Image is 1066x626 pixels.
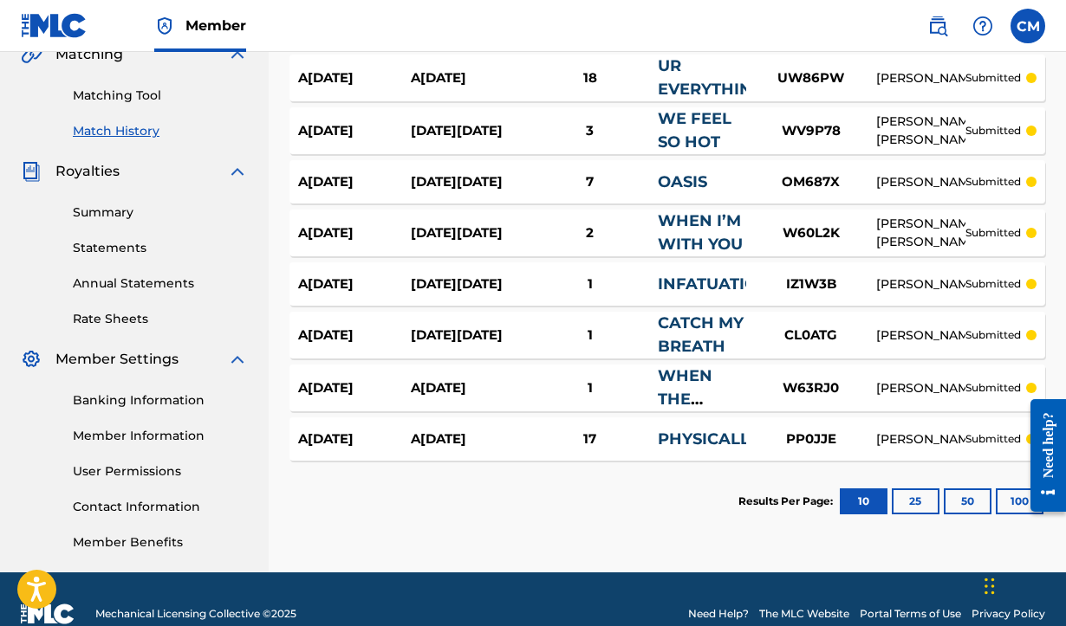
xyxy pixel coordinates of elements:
[876,379,965,397] div: [PERSON_NAME]
[738,494,837,509] p: Results Per Page:
[55,349,179,370] span: Member Settings
[523,172,657,192] div: 7
[840,488,887,514] button: 10
[688,606,749,622] a: Need Help?
[920,9,955,43] a: Public Search
[73,533,248,552] a: Member Benefits
[746,172,876,192] div: OM687X
[21,603,75,624] img: logo
[411,223,523,243] div: [DATE][DATE]
[965,70,1021,86] p: submitted
[411,274,523,294] div: [DATE][DATE]
[73,274,248,293] a: Annual Statements
[746,121,876,141] div: WV9P78
[298,429,411,449] div: A[DATE]
[73,122,248,140] a: Match History
[965,174,1021,190] p: submitted
[927,16,948,36] img: search
[876,215,965,251] div: [PERSON_NAME],[PERSON_NAME]I[PERSON_NAME]N[PERSON_NAME]
[965,225,1021,241] p: submitted
[996,488,1043,514] button: 100
[876,275,965,294] div: [PERSON_NAME]
[523,223,657,243] div: 2
[876,69,965,87] div: [PERSON_NAME]
[21,13,88,38] img: MLC Logo
[298,223,411,243] div: A[DATE]
[746,274,876,294] div: IZ1W3B
[154,16,175,36] img: Top Rightsholder
[411,429,523,449] div: A[DATE]
[658,429,759,449] a: PHYSICALLY
[658,313,744,356] a: CATCH MY BREATH
[965,380,1021,396] p: submitted
[298,172,411,192] div: A[DATE]
[876,430,965,449] div: [PERSON_NAME]
[227,161,248,182] img: expand
[746,326,876,345] div: CL0ATG
[972,16,993,36] img: help
[21,349,42,370] img: Member Settings
[746,378,876,398] div: W63RJ0
[73,310,248,328] a: Rate Sheets
[658,172,707,191] a: OASIS
[658,366,724,455] a: WHEN THE MUSIC'S LOUD
[185,16,246,35] span: Member
[411,172,523,192] div: [DATE][DATE]
[523,68,657,88] div: 18
[965,9,1000,43] div: Help
[73,203,248,222] a: Summary
[965,327,1021,343] p: submitted
[411,121,523,141] div: [DATE][DATE]
[55,44,123,65] span: Matching
[73,498,248,516] a: Contact Information
[892,488,939,514] button: 25
[298,326,411,345] div: A[DATE]
[746,429,876,449] div: PP0JJE
[523,429,657,449] div: 17
[965,123,1021,139] p: submitted
[658,56,764,99] a: UR EVERYTHING
[73,427,248,445] a: Member Information
[523,326,657,345] div: 1
[227,349,248,370] img: expand
[876,326,965,345] div: [PERSON_NAME]
[21,161,42,182] img: Royalties
[979,543,1066,626] iframe: Chat Widget
[746,68,876,88] div: UW86PW
[73,462,248,481] a: User Permissions
[73,87,248,105] a: Matching Tool
[411,326,523,345] div: [DATE][DATE]
[965,431,1021,447] p: submitted
[411,378,523,398] div: A[DATE]
[1011,9,1045,43] div: User Menu
[523,121,657,141] div: 3
[972,606,1045,622] a: Privacy Policy
[759,606,849,622] a: The MLC Website
[985,560,995,612] div: Drag
[298,378,411,398] div: A[DATE]
[21,44,42,65] img: Matching
[73,239,248,257] a: Statements
[658,274,770,294] a: INFATUATION
[944,488,991,514] button: 50
[411,68,523,88] div: A[DATE]
[73,391,248,410] a: Banking Information
[298,68,411,88] div: A[DATE]
[965,276,1021,292] p: submitted
[860,606,961,622] a: Portal Terms of Use
[658,109,731,152] a: WE FEEL SO HOT
[55,161,120,182] span: Royalties
[523,378,657,398] div: 1
[298,121,411,141] div: A[DATE]
[876,113,965,149] div: [PERSON_NAME]Y[PERSON_NAME]N[PERSON_NAME]S,[PERSON_NAME]
[227,44,248,65] img: expand
[1017,382,1066,530] iframe: Resource Center
[876,173,965,191] div: [PERSON_NAME]
[95,606,296,622] span: Mechanical Licensing Collective © 2025
[658,211,743,254] a: WHEN I’M WITH YOU
[298,274,411,294] div: A[DATE]
[523,274,657,294] div: 1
